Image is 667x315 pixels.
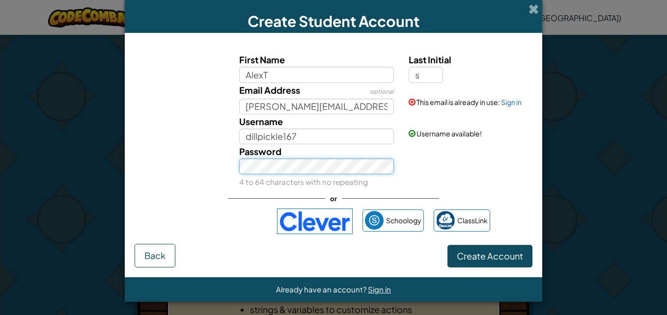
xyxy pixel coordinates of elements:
span: First Name [239,54,285,65]
span: Back [144,250,166,261]
button: Create Account [447,245,532,267]
span: Already have an account? [276,285,368,294]
span: Create Student Account [248,12,419,30]
img: schoology.png [365,211,384,230]
span: Last Initial [409,54,451,65]
span: Email Address [239,84,300,96]
span: Username [239,116,283,127]
iframe: Sign in with Google Button [172,210,272,232]
span: Schoology [386,213,421,228]
img: clever-logo-blue.png [277,209,353,234]
a: Sign in [368,285,391,294]
small: 4 to 64 characters with no repeating [239,177,368,186]
button: Back [135,244,175,267]
span: Username available! [417,129,482,138]
img: classlink-logo-small.png [436,211,455,230]
span: optional [370,88,394,95]
span: or [325,191,342,206]
span: This email is already in use: [417,98,500,106]
span: Password [239,146,281,157]
span: ClassLink [457,213,488,228]
a: Sign in [501,98,522,106]
span: Create Account [457,250,523,262]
